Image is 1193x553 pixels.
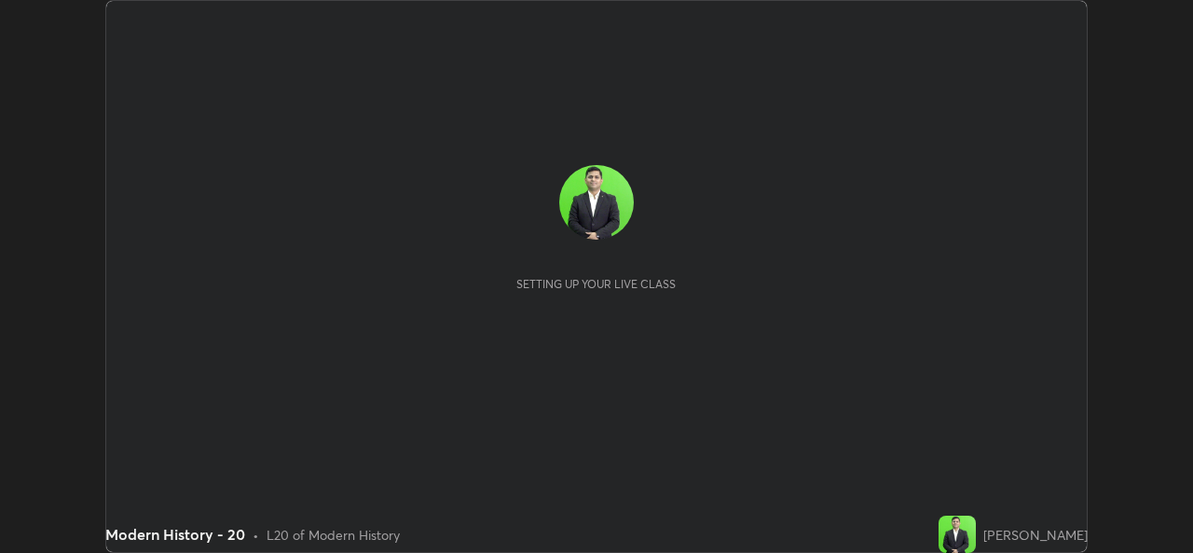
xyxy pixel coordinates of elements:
[253,525,259,545] div: •
[559,165,634,240] img: 9b86760d42ff43e7bdd1dc4360e85cfa.jpg
[516,277,676,291] div: Setting up your live class
[983,525,1088,545] div: [PERSON_NAME]
[105,523,245,546] div: Modern History - 20
[267,525,400,545] div: L20 of Modern History
[939,516,976,553] img: 9b86760d42ff43e7bdd1dc4360e85cfa.jpg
